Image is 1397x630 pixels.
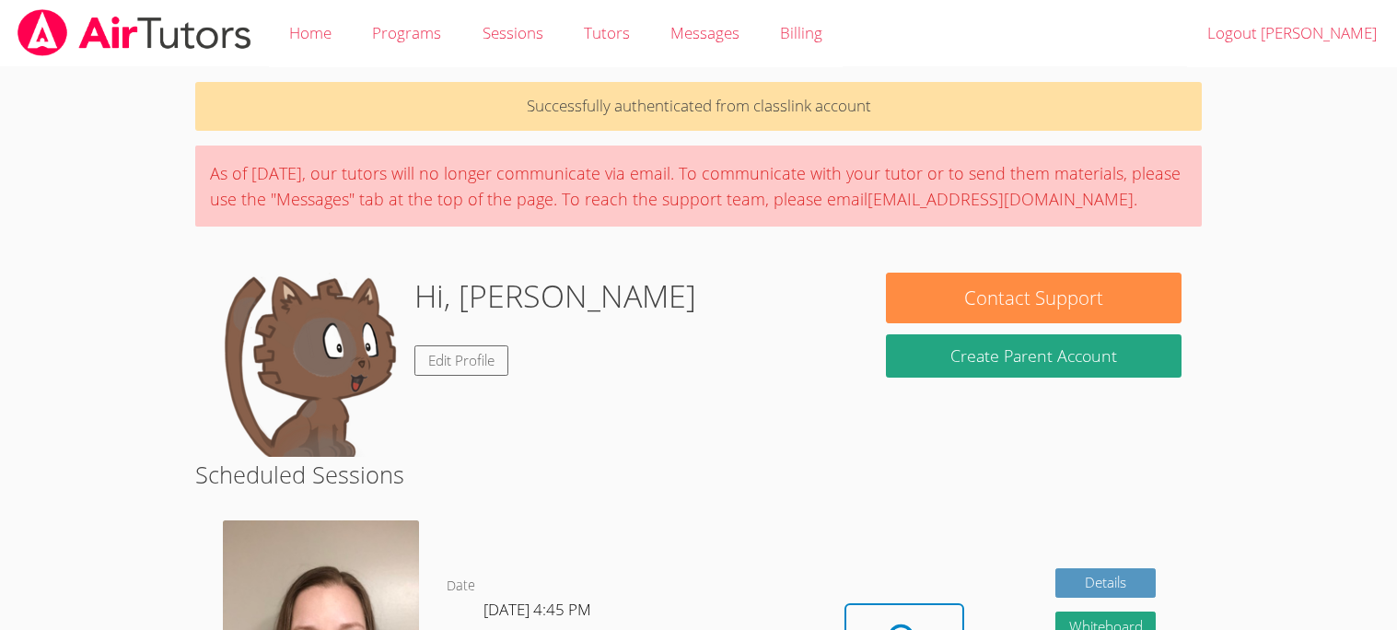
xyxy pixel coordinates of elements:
[215,273,400,457] img: default.png
[195,146,1201,227] div: As of [DATE], our tutors will no longer communicate via email. To communicate with your tutor or ...
[886,334,1181,378] button: Create Parent Account
[483,599,591,620] span: [DATE] 4:45 PM
[670,22,739,43] span: Messages
[16,9,253,56] img: airtutors_banner-c4298cdbf04f3fff15de1276eac7730deb9818008684d7c2e4769d2f7ddbe033.png
[414,273,696,320] h1: Hi, [PERSON_NAME]
[1055,568,1157,599] a: Details
[447,575,475,598] dt: Date
[886,273,1181,323] button: Contact Support
[195,457,1201,492] h2: Scheduled Sessions
[195,82,1201,131] p: Successfully authenticated from classlink account
[414,345,508,376] a: Edit Profile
